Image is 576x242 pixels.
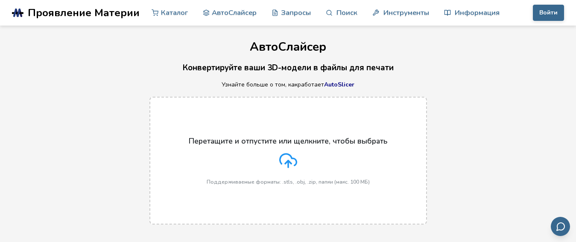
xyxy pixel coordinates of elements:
[539,9,558,17] font: Войти
[324,81,354,89] a: AutoSlicer
[183,62,394,73] font: Конвертируйте ваши 3D-модели в файлы для печати
[551,217,570,236] button: Отправить отзыв по электронной почте
[336,8,357,17] font: Поиск
[222,81,298,89] font: Узнайте больше о том, как
[383,8,429,17] font: Инструменты
[207,179,370,185] font: Поддерживаемые форматы: .stls, .obj, .zip, папки (макс. 100 МБ)
[455,8,500,17] font: Информация
[281,8,311,17] font: Запросы
[250,39,326,55] font: АвтоСлайсер
[533,5,564,21] button: Войти
[161,8,188,17] font: Каталог
[189,136,387,146] font: Перетащите и отпустите или щелкните, чтобы выбрать
[298,81,324,89] font: работает
[212,8,257,17] font: АвтоСлайсер
[28,6,140,20] font: Проявление Материи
